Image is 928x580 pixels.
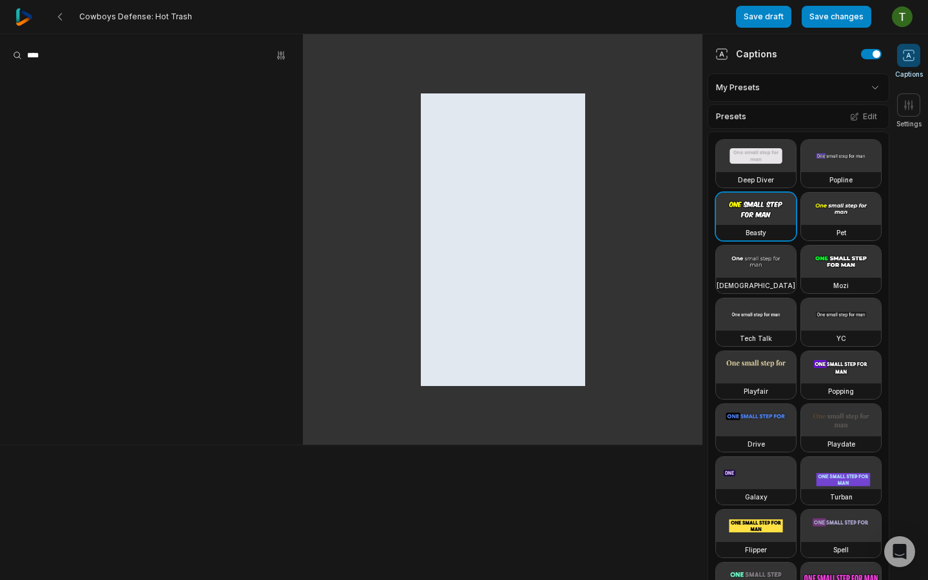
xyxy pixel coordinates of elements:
[745,545,767,555] h3: Flipper
[896,93,922,129] button: Settings
[745,492,768,502] h3: Galaxy
[748,439,765,449] h3: Drive
[836,333,846,343] h3: YC
[895,44,923,79] button: Captions
[744,386,768,396] h3: Playfair
[846,108,881,125] button: Edit
[15,8,33,26] img: reap
[896,119,922,129] span: Settings
[708,73,889,102] div: My Presets
[708,104,889,129] div: Presets
[717,280,795,291] h3: [DEMOGRAPHIC_DATA]
[828,386,854,396] h3: Popping
[736,6,791,28] button: Save draft
[738,175,774,185] h3: Deep Diver
[715,47,777,61] div: Captions
[833,545,849,555] h3: Spell
[79,12,192,22] span: Cowboys Defense: Hot Trash
[802,6,871,28] button: Save changes
[833,280,849,291] h3: Mozi
[740,333,772,343] h3: Tech Talk
[829,175,853,185] h3: Popline
[746,227,766,238] h3: Beasty
[836,227,846,238] h3: Pet
[830,492,853,502] h3: Turban
[895,70,923,79] span: Captions
[884,536,915,567] div: Open Intercom Messenger
[827,439,855,449] h3: Playdate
